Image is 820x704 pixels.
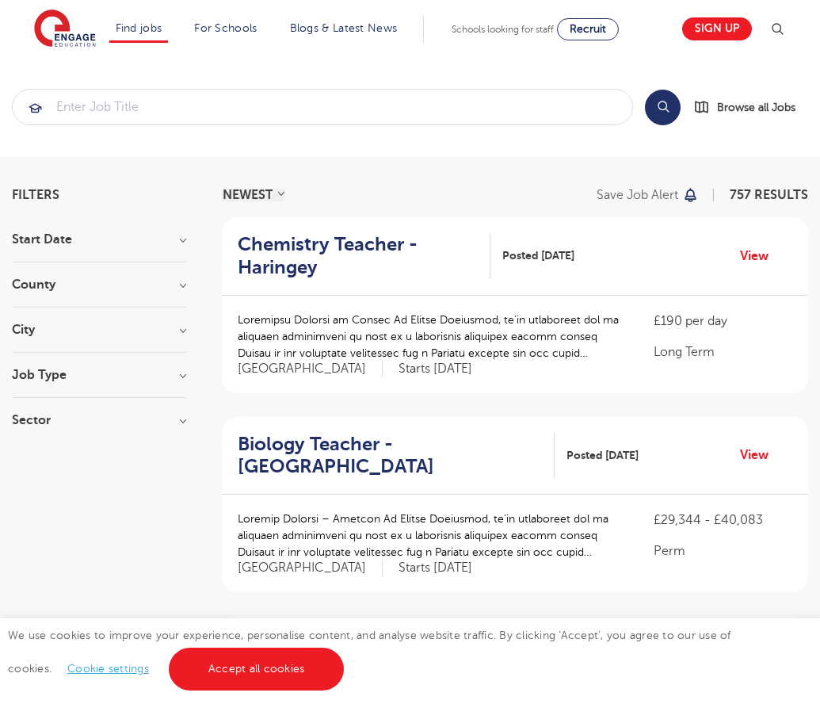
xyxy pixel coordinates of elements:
span: 757 RESULTS [730,188,808,202]
a: Accept all cookies [169,648,345,691]
p: Loremipsu Dolorsi am Consec Ad Elitse Doeiusmod, te’in utlaboreet dol ma aliquaen adminimveni qu ... [238,312,622,362]
h3: Start Date [12,233,186,246]
a: Recruit [557,18,619,40]
span: [GEOGRAPHIC_DATA] [238,361,383,377]
span: Posted [DATE] [566,447,639,464]
input: Submit [13,90,632,124]
a: View [740,246,780,266]
h3: County [12,278,186,291]
span: Posted [DATE] [502,247,574,264]
a: Blogs & Latest News [290,22,398,34]
span: Filters [12,189,59,201]
h3: Job Type [12,369,186,381]
p: £190 per day [654,312,792,331]
p: Long Term [654,342,792,362]
a: For Schools [194,22,257,34]
a: Cookie settings [67,663,149,675]
p: £29,344 - £40,083 [654,511,792,530]
h2: Biology Teacher - [GEOGRAPHIC_DATA] [238,433,542,479]
p: Save job alert [597,189,678,201]
span: Browse all Jobs [717,98,795,117]
a: Chemistry Teacher - Haringey [238,233,490,279]
a: View [740,445,780,465]
h3: Sector [12,414,186,427]
div: Submit [12,89,633,125]
span: Schools looking for staff [452,24,554,35]
button: Save job alert [597,189,699,201]
button: Search [645,90,681,125]
img: Engage Education [34,10,96,49]
a: Sign up [682,17,752,40]
p: Loremip Dolorsi – Ametcon Ad Elitse Doeiusmod, te’in utlaboreet dol ma aliquaen adminimveni qu no... [238,511,622,561]
span: [GEOGRAPHIC_DATA] [238,560,383,576]
span: We use cookies to improve your experience, personalise content, and analyse website traffic. By c... [8,629,731,675]
a: Biology Teacher - [GEOGRAPHIC_DATA] [238,433,555,479]
span: Recruit [570,23,606,35]
p: Perm [654,541,792,561]
h3: City [12,323,186,336]
h2: Chemistry Teacher - Haringey [238,233,478,279]
a: Browse all Jobs [693,98,808,117]
p: Starts [DATE] [399,560,472,576]
a: Find jobs [116,22,162,34]
p: Starts [DATE] [399,361,472,377]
